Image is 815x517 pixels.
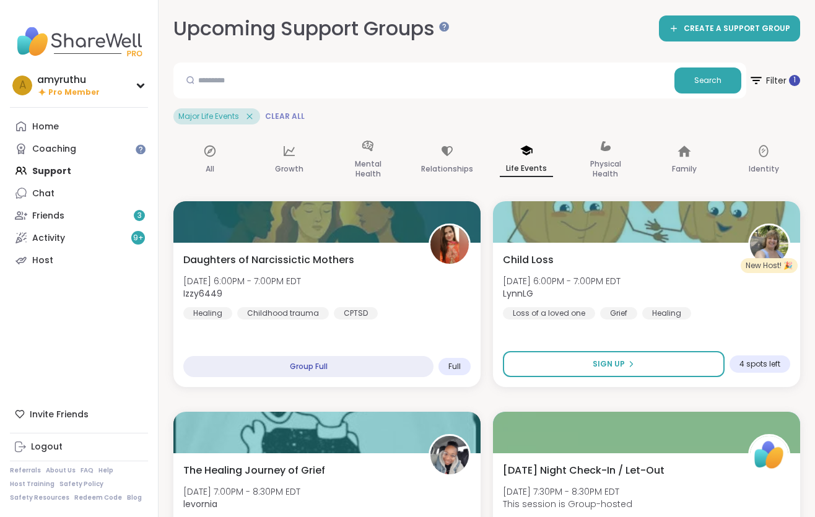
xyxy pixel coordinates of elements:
[500,161,553,177] p: Life Events
[10,436,148,458] a: Logout
[503,253,554,267] span: Child Loss
[37,73,100,87] div: amyruthu
[10,204,148,227] a: Friends3
[46,466,76,475] a: About Us
[10,480,54,489] a: Host Training
[430,225,469,264] img: Izzy6449
[133,233,144,243] span: 9 +
[32,210,64,222] div: Friends
[183,287,222,300] b: Izzy6449
[237,307,329,319] div: Childhood trauma
[503,307,595,319] div: Loss of a loved one
[32,188,54,200] div: Chat
[74,493,122,502] a: Redeem Code
[32,143,76,155] div: Coaching
[741,258,798,273] div: New Host! 🎉
[10,182,148,204] a: Chat
[439,22,449,32] iframe: Spotlight
[10,137,148,160] a: Coaching
[183,307,232,319] div: Healing
[503,351,725,377] button: Sign Up
[749,66,800,95] span: Filter
[98,466,113,475] a: Help
[503,485,632,498] span: [DATE] 7:30PM - 8:30PM EDT
[10,466,41,475] a: Referrals
[593,358,625,370] span: Sign Up
[10,115,148,137] a: Home
[750,225,788,264] img: LynnLG
[31,441,63,453] div: Logout
[600,307,637,319] div: Grief
[32,121,59,133] div: Home
[421,162,473,176] p: Relationships
[206,162,214,176] p: All
[10,20,148,63] img: ShareWell Nav Logo
[183,275,301,287] span: [DATE] 6:00PM - 7:00PM EDT
[136,144,146,154] iframe: Spotlight
[749,63,800,98] button: Filter 1
[59,480,103,489] a: Safety Policy
[275,162,303,176] p: Growth
[579,157,632,181] p: Physical Health
[430,436,469,474] img: levornia
[10,493,69,502] a: Safety Resources
[672,162,697,176] p: Family
[183,253,354,267] span: Daughters of Narcissictic Mothers
[81,466,94,475] a: FAQ
[674,67,741,93] button: Search
[137,211,142,221] span: 3
[750,436,788,474] img: ShareWell
[265,111,305,121] span: Clear All
[32,232,65,245] div: Activity
[334,307,378,319] div: CPTSD
[127,493,142,502] a: Blog
[183,485,300,498] span: [DATE] 7:00PM - 8:30PM EDT
[503,287,533,300] b: LynnLG
[642,307,691,319] div: Healing
[10,227,148,249] a: Activity9+
[503,463,665,478] span: [DATE] Night Check-In / Let-Out
[19,77,26,93] span: a
[659,15,800,41] a: CREATE A SUPPORT GROUP
[694,75,721,86] span: Search
[32,254,53,267] div: Host
[684,24,790,34] span: CREATE A SUPPORT GROUP
[48,87,100,98] span: Pro Member
[749,162,779,176] p: Identity
[739,359,780,369] span: 4 spots left
[178,111,239,121] span: Major Life Events
[342,157,395,181] p: Mental Health
[183,498,217,510] b: levornia
[10,249,148,271] a: Host
[503,275,621,287] span: [DATE] 6:00PM - 7:00PM EDT
[793,75,796,85] span: 1
[448,362,461,371] span: Full
[503,498,632,510] span: This session is Group-hosted
[10,403,148,425] div: Invite Friends
[183,463,325,478] span: The Healing Journey of Grief
[183,356,434,377] div: Group Full
[173,15,445,43] h2: Upcoming Support Groups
